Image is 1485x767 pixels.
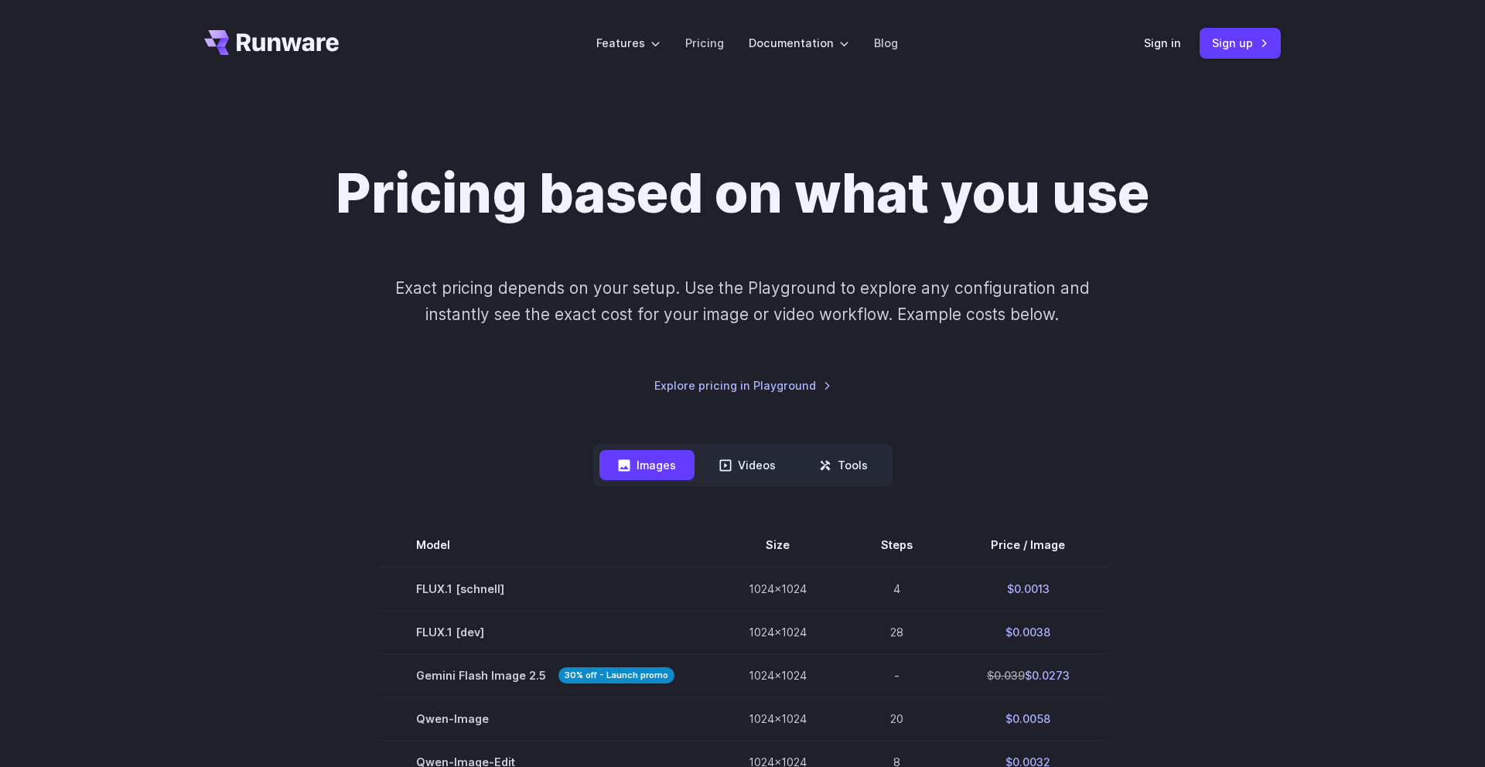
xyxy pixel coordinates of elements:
[596,34,661,52] label: Features
[950,697,1107,741] td: $0.0058
[204,30,339,55] a: Go to /
[336,161,1149,226] h1: Pricing based on what you use
[801,450,886,480] button: Tools
[701,450,794,480] button: Videos
[874,34,898,52] a: Blog
[844,523,950,567] th: Steps
[712,523,844,567] th: Size
[1144,34,1181,52] a: Sign in
[379,567,712,611] td: FLUX.1 [schnell]
[950,611,1107,654] td: $0.0038
[379,697,712,741] td: Qwen-Image
[987,669,1025,682] s: $0.039
[712,697,844,741] td: 1024x1024
[712,567,844,611] td: 1024x1024
[558,667,674,683] strong: 30% off - Launch promo
[844,654,950,697] td: -
[366,275,1119,327] p: Exact pricing depends on your setup. Use the Playground to explore any configuration and instantl...
[950,567,1107,611] td: $0.0013
[416,666,674,684] span: Gemini Flash Image 2.5
[844,611,950,654] td: 28
[712,611,844,654] td: 1024x1024
[599,450,695,480] button: Images
[950,654,1107,697] td: $0.0273
[654,377,831,394] a: Explore pricing in Playground
[379,523,712,567] th: Model
[685,34,724,52] a: Pricing
[950,523,1107,567] th: Price / Image
[844,697,950,741] td: 20
[1200,28,1281,58] a: Sign up
[712,654,844,697] td: 1024x1024
[749,34,849,52] label: Documentation
[379,611,712,654] td: FLUX.1 [dev]
[844,567,950,611] td: 4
